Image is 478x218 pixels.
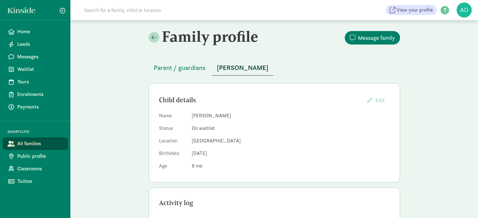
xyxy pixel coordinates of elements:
span: Enrollments [17,91,63,98]
div: Child details [159,95,362,105]
span: 9 [192,162,202,169]
input: Search for a family, child or location [80,4,257,16]
dt: Name [159,112,187,122]
a: [PERSON_NAME] [212,64,273,72]
a: View your profile [386,5,437,15]
dd: [PERSON_NAME] [192,112,390,120]
a: Tuition [3,175,68,188]
iframe: Chat Widget [447,188,478,218]
a: Home [3,25,68,38]
span: [DATE] [192,150,207,157]
span: Messages [17,53,63,61]
span: Tuition [17,178,63,185]
span: All families [17,140,63,147]
a: Parent / guardians [149,64,211,72]
button: Edit [362,93,390,107]
dt: Status [159,125,187,135]
button: [PERSON_NAME] [212,60,273,76]
a: Classrooms [3,162,68,175]
a: Leads [3,38,68,51]
a: Tours [3,76,68,88]
a: Messages [3,51,68,63]
dt: Location [159,137,187,147]
button: Parent / guardians [149,60,211,75]
dd: [GEOGRAPHIC_DATA] [192,137,390,145]
span: Leads [17,40,63,48]
a: Payments [3,101,68,113]
dt: Age [159,162,187,172]
span: Waitlist [17,66,63,73]
span: Public profile [17,152,63,160]
dd: On waitlist [192,125,390,132]
span: Classrooms [17,165,63,173]
dt: Birthdate [159,150,187,160]
span: Home [17,28,63,35]
div: Activity log [159,198,390,208]
button: Message family [345,31,400,45]
span: Tours [17,78,63,86]
a: Enrollments [3,88,68,101]
span: [PERSON_NAME] [217,63,268,73]
a: Waitlist [3,63,68,76]
span: Parent / guardians [154,63,206,73]
span: Message family [358,34,395,42]
h2: Family profile [149,28,273,45]
span: Edit [375,97,385,104]
span: View your profile [397,6,433,14]
span: Payments [17,103,63,111]
a: All families [3,137,68,150]
a: Public profile [3,150,68,162]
